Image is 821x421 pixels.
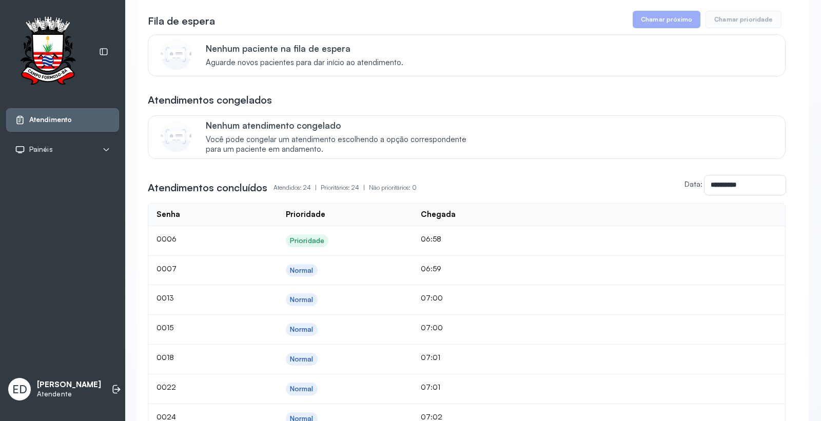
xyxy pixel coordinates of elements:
div: Normal [290,266,314,275]
span: 07:00 [421,293,443,302]
p: [PERSON_NAME] [37,380,101,390]
label: Data: [685,179,702,188]
span: Você pode congelar um atendimento escolhendo a opção correspondente para um paciente em andamento. [206,135,477,154]
h3: Atendimentos concluídos [148,181,267,195]
span: 07:01 [421,353,440,362]
div: Prioridade [290,236,324,245]
span: Atendimento [29,115,72,124]
h3: Fila de espera [148,14,215,28]
span: 0024 [157,412,176,421]
span: 06:59 [421,264,441,273]
p: Atendente [37,390,101,398]
span: Aguarde novos pacientes para dar início ao atendimento. [206,58,403,68]
button: Chamar próximo [633,11,700,28]
div: Normal [290,355,314,364]
div: Normal [290,385,314,393]
img: Imagem de CalloutCard [161,121,191,152]
span: | [315,184,317,191]
span: 0018 [157,353,174,362]
div: Normal [290,325,314,334]
a: Atendimento [15,115,110,125]
span: 06:58 [421,234,441,243]
span: 0007 [157,264,177,273]
div: Normal [290,295,314,304]
span: Painéis [29,145,53,154]
span: 0006 [157,234,177,243]
p: Prioritários: 24 [321,181,369,195]
span: 07:00 [421,323,443,332]
div: Chegada [421,210,456,219]
img: Logotipo do estabelecimento [11,16,85,88]
span: 07:02 [421,412,442,421]
span: | [363,184,365,191]
div: Prioridade [286,210,325,219]
span: 0015 [157,323,173,332]
div: Senha [157,210,180,219]
p: Não prioritários: 0 [369,181,417,195]
span: 0013 [157,293,174,302]
h3: Atendimentos congelados [148,93,272,107]
p: Atendidos: 24 [273,181,321,195]
p: Nenhum atendimento congelado [206,120,477,131]
span: 0022 [157,383,176,391]
button: Chamar prioridade [706,11,781,28]
span: 07:01 [421,383,440,391]
p: Nenhum paciente na fila de espera [206,43,403,54]
img: Imagem de CalloutCard [161,39,191,70]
